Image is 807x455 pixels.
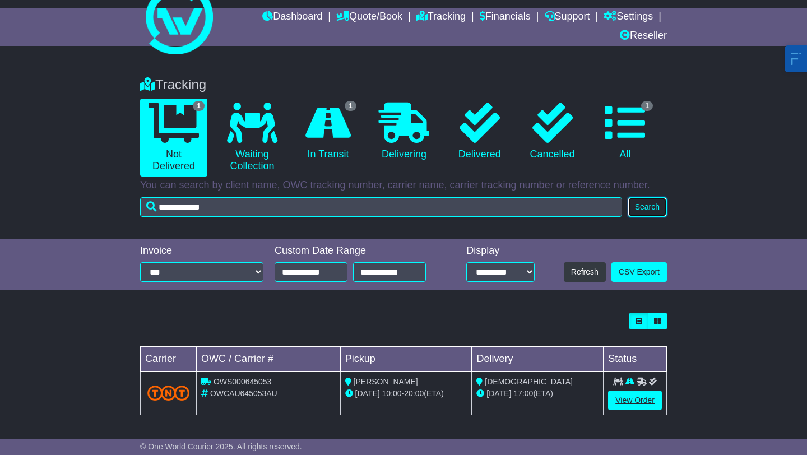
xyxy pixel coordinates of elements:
[476,388,599,400] div: (ETA)
[628,197,667,217] button: Search
[197,347,341,372] td: OWC / Carrier #
[275,245,443,257] div: Custom Date Range
[219,99,286,177] a: Waiting Collection
[262,8,322,27] a: Dashboard
[611,262,667,282] a: CSV Export
[354,377,418,386] span: [PERSON_NAME]
[449,99,510,165] a: Delivered
[355,389,380,398] span: [DATE]
[521,99,583,165] a: Cancelled
[595,99,656,165] a: 1 All
[193,101,205,111] span: 1
[416,8,466,27] a: Tracking
[404,389,424,398] span: 20:00
[345,101,356,111] span: 1
[486,389,511,398] span: [DATE]
[641,101,653,111] span: 1
[480,8,531,27] a: Financials
[564,262,606,282] button: Refresh
[297,99,359,165] a: 1 In Transit
[620,27,667,46] a: Reseller
[466,245,535,257] div: Display
[140,442,302,451] span: © One World Courier 2025. All rights reserved.
[604,347,667,372] td: Status
[210,389,277,398] span: OWCAU645053AU
[345,388,467,400] div: - (ETA)
[608,391,662,410] a: View Order
[140,179,667,192] p: You can search by client name, OWC tracking number, carrier name, carrier tracking number or refe...
[513,389,533,398] span: 17:00
[336,8,402,27] a: Quote/Book
[604,8,653,27] a: Settings
[214,377,272,386] span: OWS000645053
[370,99,438,165] a: Delivering
[140,245,263,257] div: Invoice
[147,386,189,401] img: TNT_Domestic.png
[485,377,573,386] span: [DEMOGRAPHIC_DATA]
[545,8,590,27] a: Support
[140,99,207,177] a: 1 Not Delivered
[141,347,197,372] td: Carrier
[472,347,604,372] td: Delivery
[340,347,472,372] td: Pickup
[382,389,402,398] span: 10:00
[134,77,672,93] div: Tracking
